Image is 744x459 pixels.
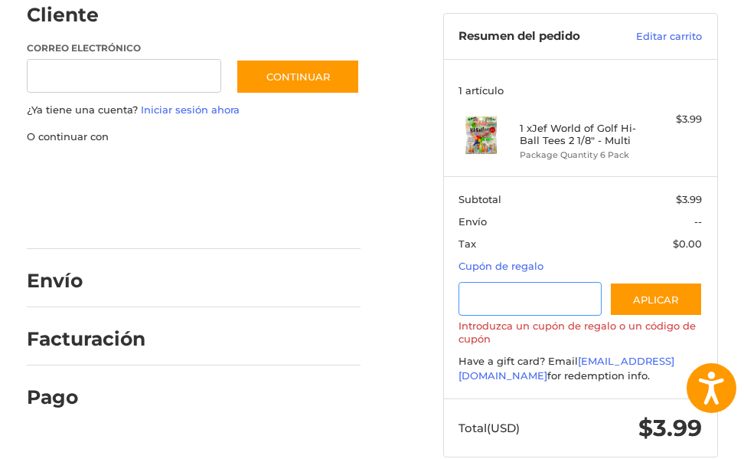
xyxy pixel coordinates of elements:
a: Cupón de regalo [458,260,543,272]
h2: Pago [27,385,116,409]
div: Have a gift card? Email for redemption info. [458,354,702,384]
span: Tax [458,238,476,250]
button: Aplicar [609,282,703,316]
p: ¿Ya tiene una cuenta? [27,103,361,118]
span: Subtotal [458,193,501,205]
li: Package Quantity 6 Pack [520,149,638,162]
h2: Facturación [27,327,145,351]
p: O continuar con [27,130,361,145]
input: Cupón de regalo o código de cupón [458,282,602,316]
iframe: PayPal-paylater [152,159,266,187]
h3: Resumen del pedido [458,29,616,44]
span: $3.99 [676,193,702,205]
iframe: PayPal-venmo [21,206,136,234]
button: Continuar [236,59,360,94]
iframe: PayPal-paypal [21,159,136,187]
a: Editar carrito [616,29,702,44]
span: Envío [458,215,487,228]
a: Iniciar sesión ahora [141,103,240,116]
span: $3.99 [638,414,702,442]
h2: Envío [27,269,116,293]
span: -- [694,215,702,228]
span: Total (USD) [458,421,520,435]
label: Correo electrónico [27,41,221,55]
h4: 1 x Jef World of Golf Hi-Ball Tees 2 1/8" - Multi [520,122,638,147]
h2: Cliente [27,3,116,27]
span: $0.00 [673,238,702,250]
h3: 1 artículo [458,84,702,97]
div: $3.99 [641,112,702,127]
label: Introduzca un cupón de regalo o un código de cupón [458,320,702,345]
